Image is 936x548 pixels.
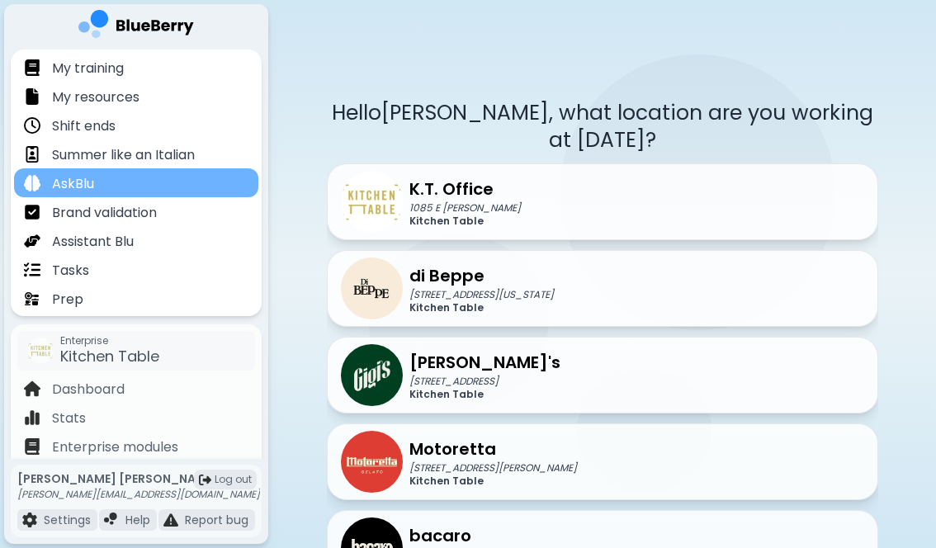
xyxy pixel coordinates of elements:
img: company thumbnail [341,431,403,493]
p: My resources [52,87,139,107]
img: file icon [24,438,40,455]
p: Kitchen Table [409,215,521,228]
p: Stats [52,409,86,428]
p: Kitchen Table [409,475,577,488]
img: file icon [24,204,40,220]
p: Dashboard [52,380,125,399]
p: Assistant Blu [52,232,134,252]
p: Kitchen Table [409,301,554,314]
img: logout [199,474,211,486]
p: K.T. Office [409,177,521,201]
p: Summer like an Italian [52,145,195,165]
img: file icon [24,175,40,191]
p: Kitchen Table [409,388,560,401]
a: company thumbnail[PERSON_NAME]'s[STREET_ADDRESS]Kitchen Table [327,337,878,413]
p: [PERSON_NAME] [PERSON_NAME] [17,471,260,486]
img: company thumbnail [341,257,403,319]
a: company thumbnailK.T. Office1085 E [PERSON_NAME]Kitchen Table [327,163,878,240]
p: Help [125,513,150,527]
p: Hello [PERSON_NAME] , what location are you working at [DATE]? [327,99,878,154]
p: Tasks [52,261,89,281]
img: file icon [24,146,40,163]
p: Prep [52,290,83,309]
img: file icon [24,59,40,76]
p: Report bug [185,513,248,527]
p: Shift ends [52,116,116,136]
span: Kitchen Table [60,346,159,366]
p: bacaro [409,523,577,548]
img: file icon [24,380,40,397]
p: [STREET_ADDRESS][PERSON_NAME] [409,461,577,475]
span: Enterprise [60,334,159,347]
p: di Beppe [409,263,554,288]
p: My training [52,59,124,78]
img: file icon [104,513,119,527]
img: company logo [78,10,194,44]
img: file icon [22,513,37,527]
img: company thumbnail [341,171,403,233]
p: [STREET_ADDRESS][US_STATE] [409,288,554,301]
span: Log out [215,473,252,486]
img: file icon [24,117,40,134]
img: file icon [24,409,40,426]
img: file icon [163,513,178,527]
p: Brand validation [52,203,157,223]
p: AskBlu [52,174,94,194]
a: company thumbnailMotoretta[STREET_ADDRESS][PERSON_NAME]Kitchen Table [327,423,878,500]
img: file icon [24,262,40,278]
p: 1085 E [PERSON_NAME] [409,201,521,215]
img: file icon [24,88,40,105]
p: [STREET_ADDRESS] [409,375,560,388]
p: [PERSON_NAME][EMAIL_ADDRESS][DOMAIN_NAME] [17,488,260,501]
img: file icon [24,291,40,307]
img: company thumbnail [341,344,403,406]
p: Settings [44,513,91,527]
p: Motoretta [409,437,577,461]
img: file icon [24,233,40,249]
img: company thumbnail [27,338,54,364]
p: Enterprise modules [52,437,178,457]
a: company thumbnaildi Beppe[STREET_ADDRESS][US_STATE]Kitchen Table [327,250,878,327]
p: [PERSON_NAME]'s [409,350,560,375]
